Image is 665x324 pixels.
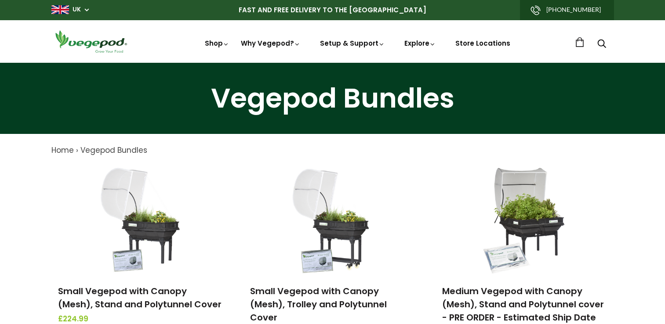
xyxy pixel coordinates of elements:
[80,145,147,155] a: Vegepod Bundles
[94,165,186,275] img: Small Vegepod with Canopy (Mesh), Stand and Polytunnel Cover
[404,39,436,48] a: Explore
[51,29,131,54] img: Vegepod
[597,40,606,49] a: Search
[76,145,78,155] span: ›
[241,39,301,48] a: Why Vegepod?
[479,165,571,275] img: Medium Vegepod with Canopy (Mesh), Stand and Polytunnel cover - PRE ORDER - Estimated Ship Date O...
[455,39,510,48] a: Store Locations
[51,145,74,155] a: Home
[320,39,385,48] a: Setup & Support
[250,285,387,324] a: Small Vegepod with Canopy (Mesh), Trolley and Polytunnel Cover
[205,39,229,48] a: Shop
[11,85,654,112] h1: Vegepod Bundles
[286,165,378,275] img: Small Vegepod with Canopy (Mesh), Trolley and Polytunnel Cover
[73,5,81,14] a: UK
[58,285,222,310] a: Small Vegepod with Canopy (Mesh), Stand and Polytunnel Cover
[51,5,69,14] img: gb_large.png
[51,145,614,156] nav: breadcrumbs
